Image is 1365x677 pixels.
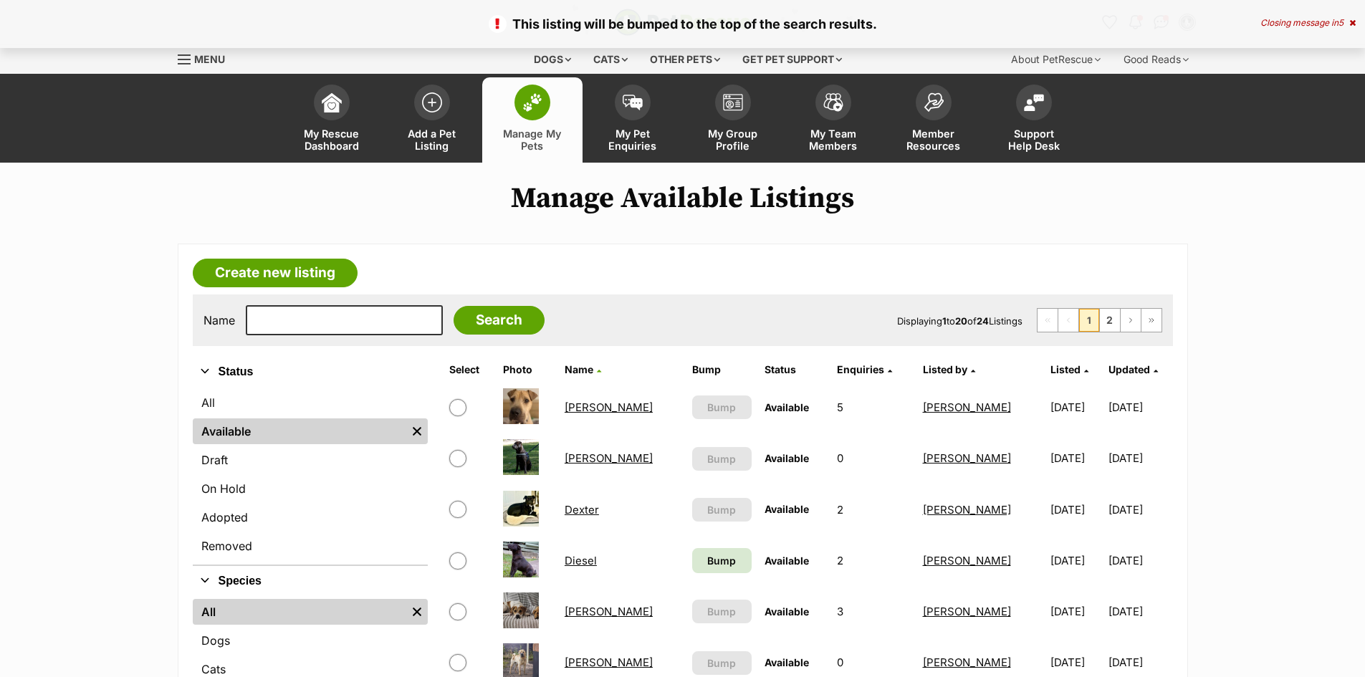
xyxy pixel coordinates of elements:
[422,92,442,112] img: add-pet-listing-icon-0afa8454b4691262ce3f59096e99ab1cd57d4a30225e0717b998d2c9b9846f56.svg
[400,128,464,152] span: Add a Pet Listing
[1045,587,1107,636] td: [DATE]
[923,605,1011,618] a: [PERSON_NAME]
[1108,363,1150,375] span: Updated
[1141,309,1162,332] a: Last page
[1024,94,1044,111] img: help-desk-icon-fdf02630f3aa405de69fd3d07c3f3aa587a6932b1a1747fa1d2bba05be0121f9.svg
[1037,308,1162,332] nav: Pagination
[683,77,783,163] a: My Group Profile
[482,77,583,163] a: Manage My Pets
[406,599,428,625] a: Remove filter
[193,599,406,625] a: All
[707,604,736,619] span: Bump
[883,77,984,163] a: Member Resources
[565,363,593,375] span: Name
[524,45,581,74] div: Dogs
[701,128,765,152] span: My Group Profile
[831,536,916,585] td: 2
[692,395,752,419] button: Bump
[1050,363,1081,375] span: Listed
[194,53,225,65] span: Menu
[1079,309,1099,332] span: Page 1
[732,45,852,74] div: Get pet support
[193,572,428,590] button: Species
[203,314,235,327] label: Name
[193,447,428,473] a: Draft
[923,656,1011,669] a: [PERSON_NAME]
[444,358,496,381] th: Select
[692,447,752,471] button: Bump
[322,92,342,112] img: dashboard-icon-eb2f2d2d3e046f16d808141f083e7271f6b2e854fb5c12c21221c1fb7104beca.svg
[1338,17,1344,28] span: 5
[765,401,809,413] span: Available
[897,315,1022,327] span: Displaying to of Listings
[923,400,1011,414] a: [PERSON_NAME]
[837,363,884,375] span: translation missing: en.admin.listings.index.attributes.enquiries
[723,94,743,111] img: group-profile-icon-3fa3cf56718a62981997c0bc7e787c4b2cf8bcc04b72c1350f741eb67cf2f40e.svg
[1001,45,1111,74] div: About PetRescue
[583,77,683,163] a: My Pet Enquiries
[923,363,975,375] a: Listed by
[1045,536,1107,585] td: [DATE]
[831,587,916,636] td: 3
[454,306,545,335] input: Search
[1108,383,1171,432] td: [DATE]
[565,363,601,375] a: Name
[193,476,428,501] a: On Hold
[831,485,916,534] td: 2
[831,383,916,432] td: 5
[759,358,830,381] th: Status
[522,93,542,112] img: manage-my-pets-icon-02211641906a0b7f246fdf0571729dbe1e7629f14944591b6c1af311fb30b64b.svg
[901,128,966,152] span: Member Resources
[282,77,382,163] a: My Rescue Dashboard
[1002,128,1066,152] span: Support Help Desk
[692,600,752,623] button: Bump
[193,533,428,559] a: Removed
[193,259,358,287] a: Create new listing
[984,77,1084,163] a: Support Help Desk
[623,95,643,110] img: pet-enquiries-icon-7e3ad2cf08bfb03b45e93fb7055b45f3efa6380592205ae92323e6603595dc1f.svg
[1108,363,1158,375] a: Updated
[923,363,967,375] span: Listed by
[565,656,653,669] a: [PERSON_NAME]
[193,418,406,444] a: Available
[942,315,947,327] strong: 1
[923,451,1011,465] a: [PERSON_NAME]
[692,548,752,573] a: Bump
[765,605,809,618] span: Available
[565,554,597,567] a: Diesel
[565,400,653,414] a: [PERSON_NAME]
[178,45,235,71] a: Menu
[692,651,752,675] button: Bump
[686,358,757,381] th: Bump
[1121,309,1141,332] a: Next page
[692,498,752,522] button: Bump
[1108,433,1171,483] td: [DATE]
[1108,536,1171,585] td: [DATE]
[707,451,736,466] span: Bump
[924,92,944,112] img: member-resources-icon-8e73f808a243e03378d46382f2149f9095a855e16c252ad45f914b54edf8863c.svg
[837,363,892,375] a: Enquiries
[193,390,428,416] a: All
[1045,485,1107,534] td: [DATE]
[823,93,843,112] img: team-members-icon-5396bd8760b3fe7c0b43da4ab00e1e3bb1a5d9ba89233759b79545d2d3fc5d0d.svg
[765,452,809,464] span: Available
[707,656,736,671] span: Bump
[831,433,916,483] td: 0
[600,128,665,152] span: My Pet Enquiries
[1108,587,1171,636] td: [DATE]
[565,451,653,465] a: [PERSON_NAME]
[923,554,1011,567] a: [PERSON_NAME]
[1100,309,1120,332] a: Page 2
[801,128,866,152] span: My Team Members
[583,45,638,74] div: Cats
[1045,383,1107,432] td: [DATE]
[497,358,557,381] th: Photo
[382,77,482,163] a: Add a Pet Listing
[193,362,428,381] button: Status
[765,554,809,567] span: Available
[300,128,364,152] span: My Rescue Dashboard
[977,315,989,327] strong: 24
[14,14,1351,34] p: This listing will be bumped to the top of the search results.
[1260,18,1356,28] div: Closing message in
[565,605,653,618] a: [PERSON_NAME]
